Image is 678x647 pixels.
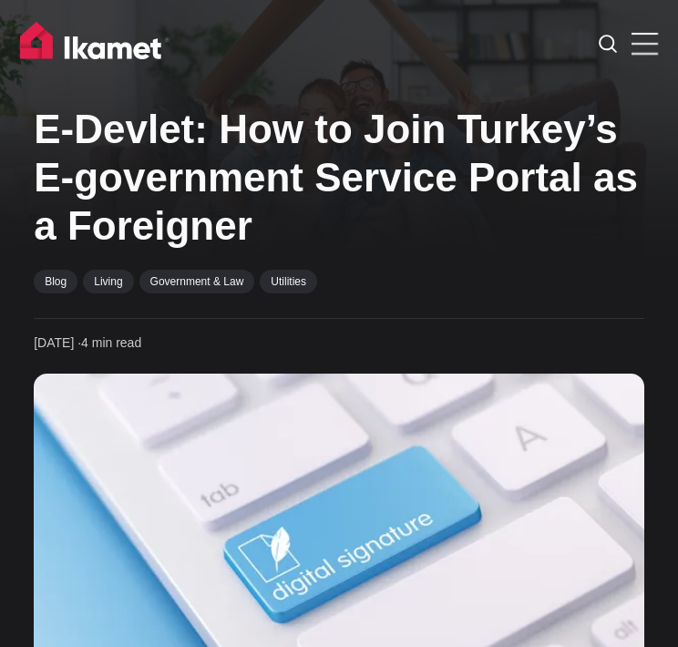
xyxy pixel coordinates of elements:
[260,270,317,293] a: Utilities
[34,334,141,353] time: 4 min read
[20,22,169,67] img: Ikamet home
[34,106,644,250] h1: E-Devlet: How to Join Turkey’s E-government Service Portal as a Foreigner
[34,335,81,350] span: [DATE] ∙
[34,270,77,293] a: Blog
[83,270,133,293] a: Living
[139,270,255,293] a: Government & Law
